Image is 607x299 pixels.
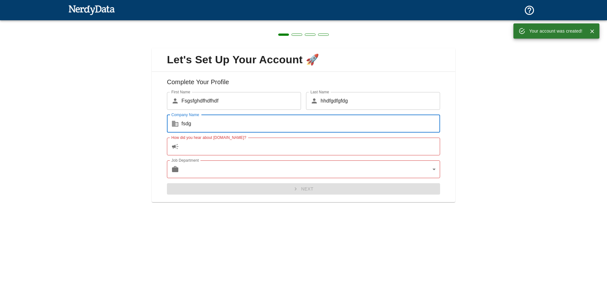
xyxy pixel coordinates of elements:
[157,77,450,92] h6: Complete Your Profile
[520,1,539,20] button: Support and Documentation
[587,27,597,36] button: Close
[529,25,582,37] div: Your account was created!
[68,3,115,16] img: NerdyData.com
[157,53,450,66] span: Let's Set Up Your Account 🚀
[171,135,246,140] label: How did you hear about [DOMAIN_NAME]?
[310,89,329,95] label: Last Name
[171,158,199,163] label: Job Department
[171,89,190,95] label: First Name
[171,112,199,117] label: Company Name
[575,254,599,278] iframe: Drift Widget Chat Controller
